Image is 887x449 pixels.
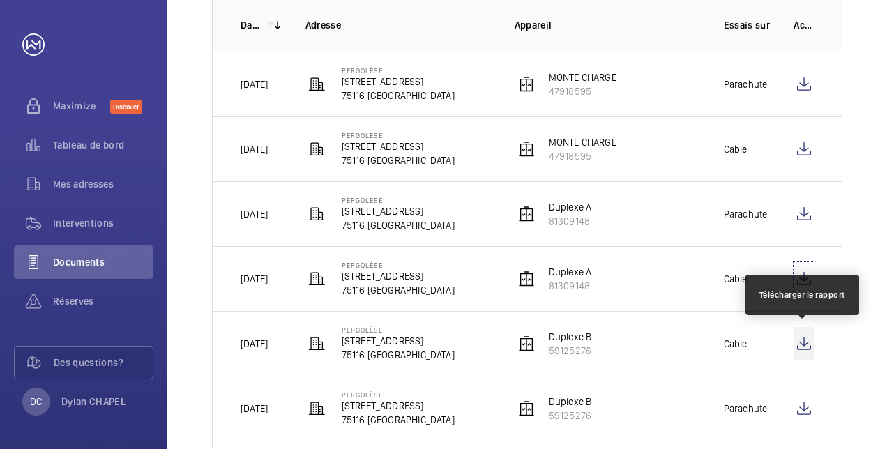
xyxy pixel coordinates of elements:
p: Duplexe B [549,395,592,409]
p: Duplexe B [549,330,592,344]
p: Parachute [724,207,768,221]
span: Réserves [53,294,153,308]
p: [DATE] [241,142,268,156]
p: Parachute [724,402,768,416]
div: Télécharger le rapport [759,289,845,301]
p: Pergolèse [342,261,455,269]
p: [STREET_ADDRESS] [342,334,455,348]
p: Actions [794,18,814,32]
p: Cable [724,272,748,286]
span: Mes adresses [53,177,153,191]
p: Appareil [515,18,702,32]
p: 75116 [GEOGRAPHIC_DATA] [342,89,455,102]
p: 47918595 [549,149,616,163]
img: elevator.svg [518,141,535,158]
p: [STREET_ADDRESS] [342,269,455,283]
p: [STREET_ADDRESS] [342,139,455,153]
p: Cable [724,337,748,351]
p: 59125276 [549,344,592,358]
p: [STREET_ADDRESS] [342,204,455,218]
p: MONTE CHARGE [549,70,616,84]
p: Parachute [724,77,768,91]
p: DC [30,395,42,409]
p: Pergolèse [342,196,455,204]
img: elevator.svg [518,76,535,93]
p: Duplexe A [549,200,592,214]
p: 47918595 [549,84,616,98]
span: Interventions [53,216,153,230]
span: Discover [110,100,142,114]
p: MONTE CHARGE [549,135,616,149]
p: 75116 [GEOGRAPHIC_DATA] [342,283,455,297]
img: elevator.svg [518,271,535,287]
p: Pergolèse [342,66,455,75]
p: Pergolèse [342,326,455,334]
p: 75116 [GEOGRAPHIC_DATA] [342,413,455,427]
p: [STREET_ADDRESS] [342,75,455,89]
p: 75116 [GEOGRAPHIC_DATA] [342,348,455,362]
p: 75116 [GEOGRAPHIC_DATA] [342,153,455,167]
p: Cable [724,142,748,156]
p: 81309148 [549,214,592,228]
span: Documents [53,255,153,269]
p: 59125276 [549,409,592,423]
p: Essais sur [724,18,772,32]
p: 75116 [GEOGRAPHIC_DATA] [342,218,455,232]
p: [DATE] [241,337,268,351]
p: Date de création [241,18,262,32]
span: Maximize [53,99,110,113]
p: [STREET_ADDRESS] [342,399,455,413]
p: 81309148 [549,279,592,293]
p: Pergolèse [342,131,455,139]
img: elevator.svg [518,400,535,417]
img: elevator.svg [518,335,535,352]
p: Duplexe A [549,265,592,279]
p: [DATE] [241,207,268,221]
span: Des questions? [54,356,153,370]
p: [DATE] [241,402,268,416]
p: Adresse [305,18,492,32]
span: Tableau de bord [53,138,153,152]
p: Dylan CHAPEL [61,395,126,409]
p: [DATE] [241,77,268,91]
img: elevator.svg [518,206,535,222]
p: [DATE] [241,272,268,286]
p: Pergolèse [342,390,455,399]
